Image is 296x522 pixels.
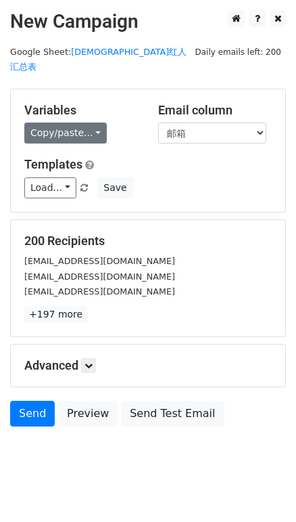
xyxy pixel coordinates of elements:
a: Templates [24,157,82,171]
a: [DEMOGRAPHIC_DATA]红人汇总表 [10,47,187,72]
a: +197 more [24,306,87,323]
a: Copy/paste... [24,123,107,144]
h5: Variables [24,103,138,118]
a: Send Test Email [121,401,224,427]
h5: Advanced [24,358,272,373]
a: Send [10,401,55,427]
h5: 200 Recipients [24,234,272,248]
small: [EMAIL_ADDRESS][DOMAIN_NAME] [24,286,175,297]
h2: New Campaign [10,10,286,33]
a: Load... [24,177,76,198]
a: Preview [58,401,118,427]
span: Daily emails left: 200 [190,45,286,60]
h5: Email column [158,103,272,118]
iframe: Chat Widget [228,457,296,522]
a: Daily emails left: 200 [190,47,286,57]
small: [EMAIL_ADDRESS][DOMAIN_NAME] [24,256,175,266]
button: Save [97,177,132,198]
small: [EMAIL_ADDRESS][DOMAIN_NAME] [24,271,175,282]
small: Google Sheet: [10,47,187,72]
